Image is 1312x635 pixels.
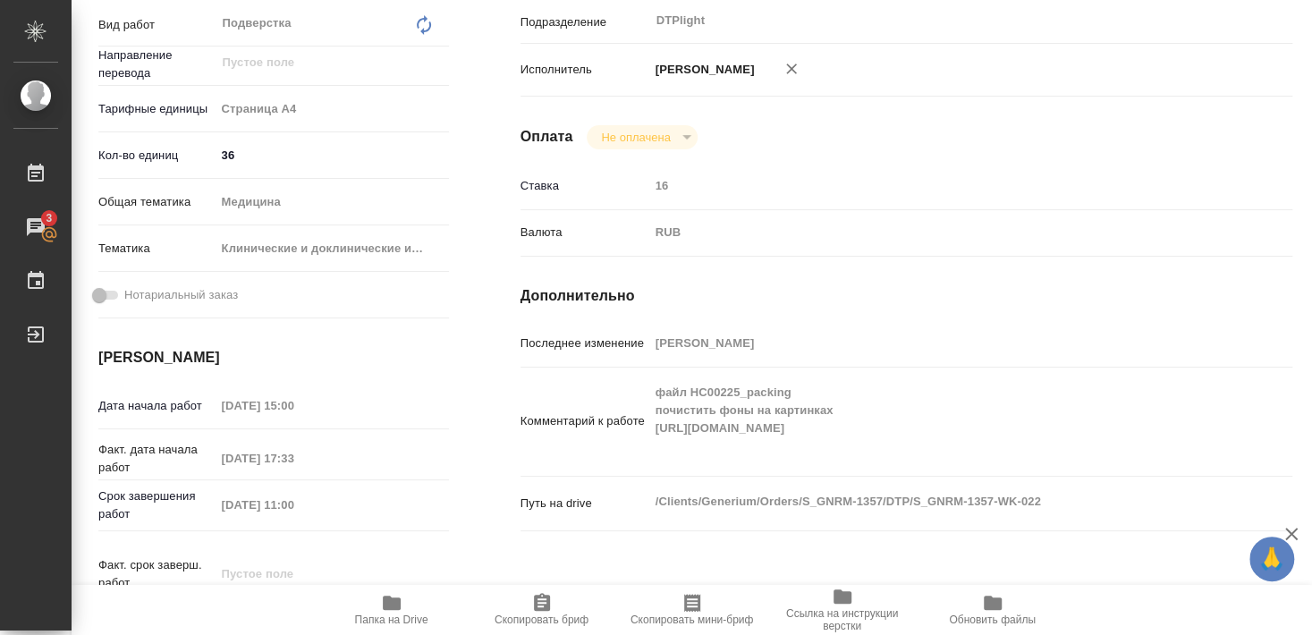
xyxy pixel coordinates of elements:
span: Папка на Drive [355,614,428,626]
p: Факт. дата начала работ [98,441,216,477]
button: Скопировать мини-бриф [617,585,767,635]
button: Скопировать бриф [467,585,617,635]
a: 3 [4,205,67,250]
div: Медицина [216,187,449,217]
p: Вид работ [98,16,216,34]
span: 🙏 [1257,540,1287,578]
p: Срок завершения работ [98,487,216,523]
button: Обновить файлы [918,585,1068,635]
span: 3 [35,209,63,227]
input: Пустое поле [216,445,372,471]
p: Общая тематика [98,193,216,211]
p: Исполнитель [521,61,649,79]
h4: Дополнительно [521,285,1292,307]
span: Скопировать мини-бриф [631,614,753,626]
input: ✎ Введи что-нибудь [216,142,449,168]
p: Тарифные единицы [98,100,216,118]
input: Пустое поле [216,561,372,587]
div: Клинические и доклинические исследования [216,233,449,264]
textarea: файл НС00225_packing почистить фоны на картинках [URL][DOMAIN_NAME] [649,377,1228,462]
button: Ссылка на инструкции верстки [767,585,918,635]
h4: Оплата [521,126,573,148]
p: Путь на drive [521,495,649,512]
p: Подразделение [521,13,649,31]
button: 🙏 [1249,537,1294,581]
p: Направление перевода [98,47,216,82]
p: Комментарий к работе [521,412,649,430]
p: Дата начала работ [98,397,216,415]
h4: [PERSON_NAME] [98,347,449,368]
span: Ссылка на инструкции верстки [778,607,907,632]
div: Не оплачена [587,125,697,149]
div: Страница А4 [216,94,449,124]
input: Пустое поле [649,330,1228,356]
p: Кол-во единиц [98,147,216,165]
button: Папка на Drive [317,585,467,635]
textarea: /Clients/Generium/Orders/S_GNRM-1357/DTP/S_GNRM-1357-WK-022 [649,487,1228,517]
p: [PERSON_NAME] [649,61,755,79]
span: Нотариальный заказ [124,286,238,304]
button: Удалить исполнителя [772,49,811,89]
p: Ставка [521,177,649,195]
p: Валюта [521,224,649,241]
input: Пустое поле [649,173,1228,199]
input: Пустое поле [221,52,407,73]
div: RUB [649,217,1228,248]
p: Последнее изменение [521,334,649,352]
p: Факт. срок заверш. работ [98,556,216,592]
span: Скопировать бриф [495,614,588,626]
input: Пустое поле [216,492,372,518]
button: Не оплачена [596,130,675,145]
p: Тематика [98,240,216,258]
input: Пустое поле [216,393,372,419]
span: Обновить файлы [949,614,1036,626]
